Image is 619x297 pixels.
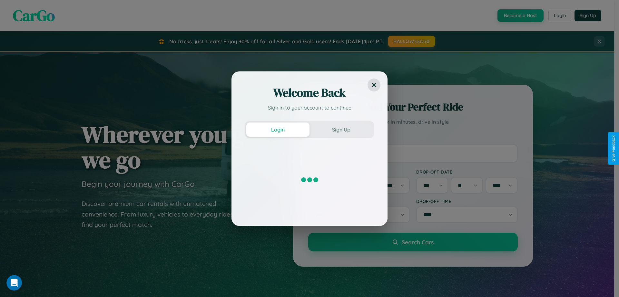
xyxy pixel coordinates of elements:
button: Login [246,122,309,137]
iframe: Intercom live chat [6,275,22,291]
button: Sign Up [309,122,373,137]
div: Give Feedback [611,135,616,162]
p: Sign in to your account to continue [245,104,374,111]
h2: Welcome Back [245,85,374,101]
